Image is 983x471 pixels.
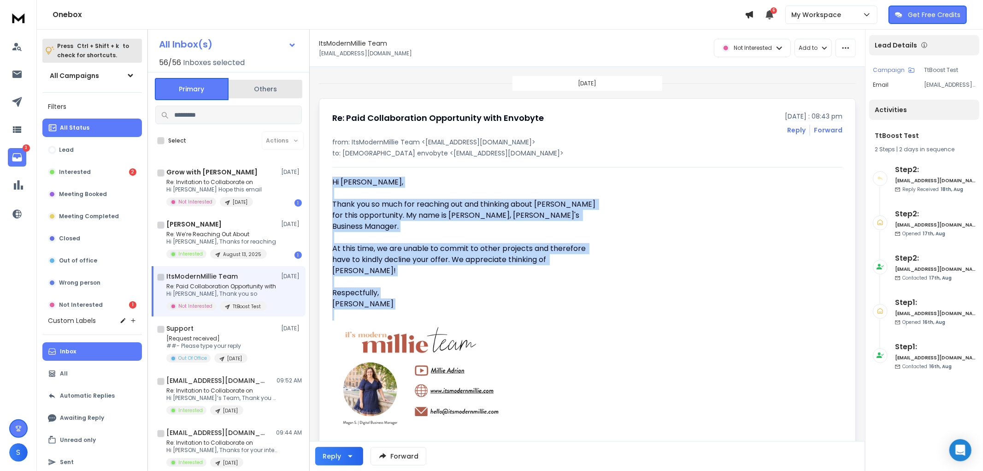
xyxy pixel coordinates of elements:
[281,168,302,176] p: [DATE]
[60,459,74,466] p: Sent
[178,303,212,310] p: Not Interested
[294,251,302,259] div: 1
[60,436,96,444] p: Unread only
[9,443,28,462] button: S
[875,146,974,153] div: |
[895,209,976,220] h6: Step 2 :
[59,257,97,264] p: Out of office
[53,9,745,20] h1: Onebox
[281,273,302,280] p: [DATE]
[924,66,976,74] p: TtBoost Test
[371,447,426,465] button: Forward
[799,44,818,52] p: Add to
[276,429,302,436] p: 09:44 AM
[332,287,601,453] div: Respectfully, [PERSON_NAME]
[166,238,276,245] p: Hi [PERSON_NAME], Thanks for reaching
[129,168,136,176] div: 2
[734,44,772,52] p: Not Interested
[332,137,842,147] p: from: ItsModernMillie Team <[EMAIL_ADDRESS][DOMAIN_NAME]>
[332,199,601,243] div: Thank you so much for reaching out and thinking about [PERSON_NAME] for this opportunity. My name...
[42,296,142,314] button: Not Interested1
[57,42,129,60] p: Press to check for shortcuts.
[281,221,302,228] p: [DATE]
[48,316,96,325] h3: Custom Labels
[923,319,945,326] span: 16th, Aug
[166,179,262,186] p: Re: Invitation to Collaborate on
[875,41,917,50] p: Lead Details
[168,137,186,144] label: Select
[23,144,30,152] p: 3
[895,354,976,361] h6: [EMAIL_ADDRESS][DOMAIN_NAME]
[166,394,277,402] p: Hi [PERSON_NAME]’s Team, Thank you for
[895,253,976,264] h6: Step 2 :
[814,125,842,135] div: Forward
[929,274,952,281] span: 17th, Aug
[59,168,91,176] p: Interested
[233,303,261,310] p: TtBoost Test
[941,186,963,193] span: 18th, Aug
[873,81,889,89] p: Email
[875,145,895,153] span: 2 Steps
[227,355,242,362] p: [DATE]
[42,100,142,113] h3: Filters
[323,452,341,461] div: Reply
[166,428,268,437] h1: [EMAIL_ADDRESS][DOMAIN_NAME]
[895,177,976,184] h6: [EMAIL_ADDRESS][DOMAIN_NAME]
[59,301,103,309] p: Not Interested
[42,229,142,248] button: Closed
[42,409,142,427] button: Awaiting Reply
[902,363,952,370] p: Contacted
[902,186,963,193] p: Reply Received
[42,66,142,85] button: All Campaigns
[166,220,222,229] h1: [PERSON_NAME]
[159,40,212,49] h1: All Inbox(s)
[771,7,777,14] span: 6
[229,79,302,99] button: Others
[9,9,28,26] img: logo
[315,447,363,465] button: Reply
[899,145,954,153] span: 2 days in sequence
[949,439,971,461] div: Open Intercom Messenger
[281,325,302,332] p: [DATE]
[155,78,229,100] button: Primary
[178,250,203,257] p: Interested
[166,272,238,281] h1: ItsModernMillie Team
[42,119,142,137] button: All Status
[277,377,302,384] p: 09:52 AM
[178,355,207,362] p: Out Of Office
[42,274,142,292] button: Wrong person
[869,100,979,120] div: Activities
[895,266,976,273] h6: [EMAIL_ADDRESS][DOMAIN_NAME]
[895,310,976,317] h6: [EMAIL_ADDRESS][DOMAIN_NAME]
[166,342,247,350] p: ##- Please type your reply
[785,112,842,121] p: [DATE] : 08:43 pm
[152,35,304,54] button: All Inbox(s)
[895,341,976,352] h6: Step 1 :
[923,230,945,237] span: 17th, Aug
[332,112,544,125] h1: Re: Paid Collaboration Opportunity with Envobyte
[319,50,412,57] p: [EMAIL_ADDRESS][DOMAIN_NAME]
[42,387,142,405] button: Automatic Replies
[332,149,842,158] p: to: [DEMOGRAPHIC_DATA] envobyte <[EMAIL_ADDRESS][DOMAIN_NAME]>
[166,439,277,447] p: Re: Invitation to Collaborate on
[166,376,268,385] h1: [EMAIL_ADDRESS][DOMAIN_NAME]
[42,207,142,226] button: Meeting Completed
[908,10,960,19] p: Get Free Credits
[873,66,915,74] button: Campaign
[929,363,952,370] span: 16th, Aug
[60,124,89,131] p: All Status
[223,251,261,258] p: August 13, 2025
[42,163,142,181] button: Interested2
[166,186,262,193] p: Hi [PERSON_NAME] Hope this email
[60,370,68,377] p: All
[42,251,142,270] button: Out of office
[787,125,806,135] button: Reply
[924,81,976,89] p: [EMAIL_ADDRESS][DOMAIN_NAME]
[166,231,276,238] p: Re: We’re Reaching Out About
[59,279,100,286] p: Wrong person
[178,407,203,414] p: Interested
[895,221,976,228] h6: [EMAIL_ADDRESS][DOMAIN_NAME]
[223,459,238,466] p: [DATE]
